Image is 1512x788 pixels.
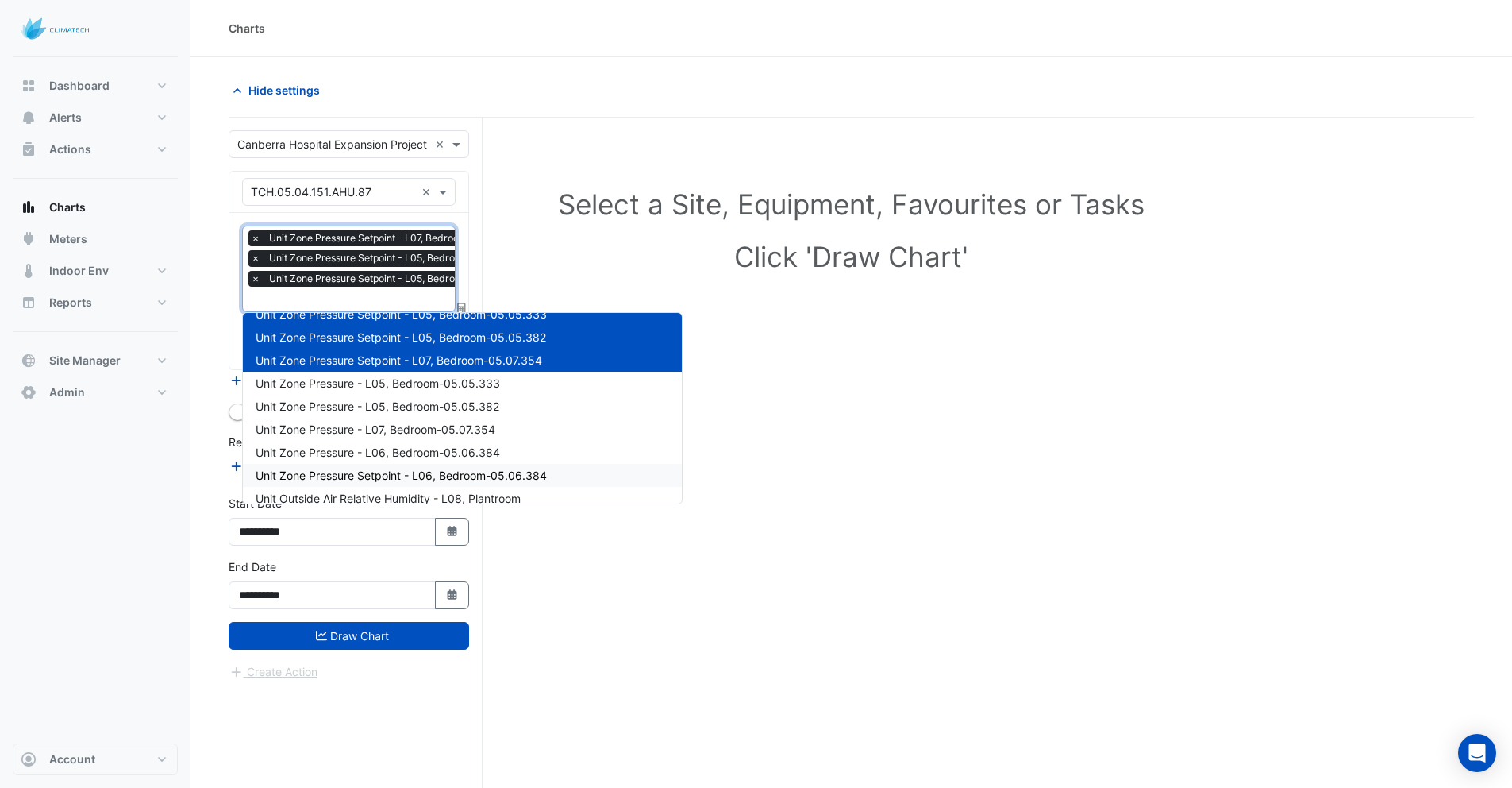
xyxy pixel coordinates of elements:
span: Admin [49,384,85,400]
app-icon: Dashboard [21,78,37,94]
span: × [248,230,263,246]
button: Account [13,744,178,775]
app-icon: Meters [21,231,37,247]
button: Meters [13,223,178,255]
h1: Click 'Draw Chart' [264,240,1439,273]
label: Reference Lines [229,434,312,450]
label: Start Date [229,495,282,512]
button: Indoor Env [13,255,178,287]
span: Unit Zone Pressure Setpoint - L05, Bedroom-05.05.382 [256,330,546,344]
button: Charts [13,191,178,223]
span: Unit Zone Pressure - L05, Bedroom-05.05.333 [256,377,500,390]
h1: Select a Site, Equipment, Favourites or Tasks [264,187,1439,221]
img: Company Logo [19,13,90,44]
app-icon: Alerts [21,110,37,126]
span: Dashboard [49,78,110,94]
button: Admin [13,377,178,408]
button: Hide settings [229,76,330,104]
span: Unit Zone Pressure Setpoint - L05, Bedroom-05.05.382 [265,250,525,266]
span: Indoor Env [49,263,109,279]
button: Alerts [13,102,178,133]
span: Unit Outside Air Relative Humidity - L08, Plantroom [256,492,521,505]
app-escalated-ticket-create-button: Please draw the charts first [229,664,318,678]
button: Add Equipment [229,371,325,389]
span: Unit Zone Pressure - L05, Bedroom-05.05.382 [256,400,499,413]
span: Unit Zone Pressure Setpoint - L05, Bedroom-05.05.333 [265,271,525,287]
span: Reports [49,295,92,311]
span: × [248,250,263,266]
app-icon: Admin [21,384,37,400]
span: Unit Zone Pressure Setpoint - L06, Bedroom-05.06.384 [256,469,547,482]
span: Unit Zone Pressure - L07, Bedroom-05.07.354 [256,423,495,436]
button: Reports [13,287,178,319]
div: Charts [229,20,265,37]
button: Draw Chart [229,622,469,650]
span: Charts [49,199,86,215]
app-icon: Indoor Env [21,263,37,279]
app-icon: Charts [21,199,37,215]
span: Choose Function [455,301,469,315]
span: Unit Zone Pressure Setpoint - L05, Bedroom-05.05.333 [256,307,547,321]
button: Actions [13,133,178,165]
button: Add Reference Line [229,458,347,476]
span: Hide settings [248,82,320,98]
fa-icon: Select Date [445,525,460,539]
span: Clear [421,183,435,200]
button: Site Manager [13,345,178,377]
app-icon: Reports [21,295,37,311]
span: Site Manager [49,353,121,369]
span: Unit Zone Pressure Setpoint - L07, Bedroom-05.07.354 [265,230,521,246]
fa-icon: Select Date [445,589,460,602]
span: × [248,271,263,287]
span: Actions [49,141,91,157]
div: Open Intercom Messenger [1458,734,1496,772]
span: Unit Zone Pressure - L06, Bedroom-05.06.384 [256,446,500,459]
button: Dashboard [13,70,178,102]
app-icon: Site Manager [21,353,37,369]
span: Unit Zone Pressure Setpoint - L07, Bedroom-05.07.354 [256,353,542,367]
span: Clear [435,136,448,153]
div: Options List [243,313,682,504]
label: End Date [229,558,276,575]
app-icon: Actions [21,141,37,157]
span: Meters [49,231,87,247]
span: Alerts [49,110,82,126]
span: Account [49,751,95,767]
